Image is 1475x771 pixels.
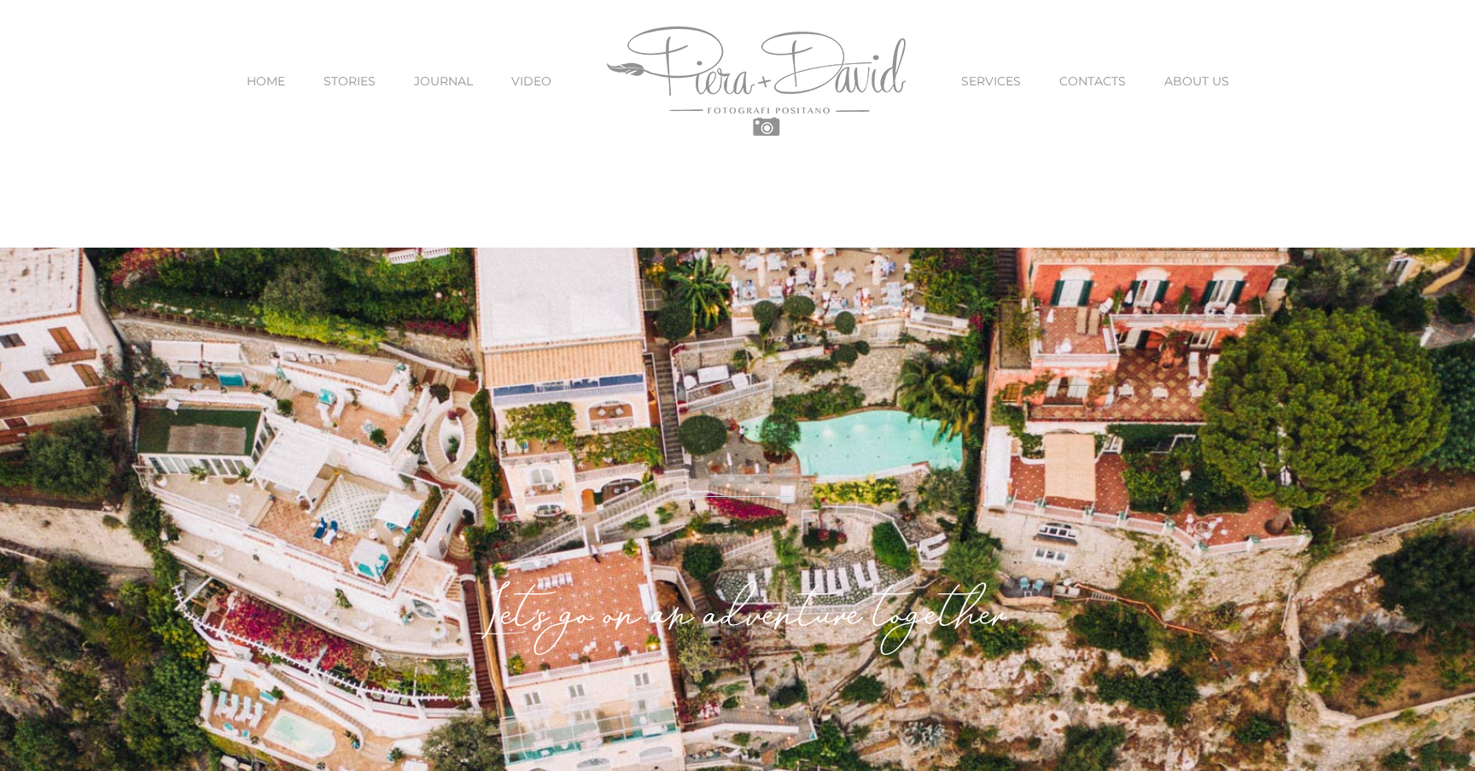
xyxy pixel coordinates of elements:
[961,45,1021,117] a: SERVICES
[511,45,551,117] a: VIDEO
[474,593,1001,648] em: Let's go on an adventure together
[414,75,473,87] span: JOURNAL
[607,26,906,136] img: Piera Plus David Photography Positano Logo
[324,45,376,117] a: STORIES
[961,75,1021,87] span: SERVICES
[414,45,473,117] a: JOURNAL
[1059,75,1126,87] span: CONTACTS
[511,75,551,87] span: VIDEO
[247,45,285,117] a: HOME
[247,75,285,87] span: HOME
[1164,75,1229,87] span: ABOUT US
[1059,45,1126,117] a: CONTACTS
[324,75,376,87] span: STORIES
[1164,45,1229,117] a: ABOUT US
